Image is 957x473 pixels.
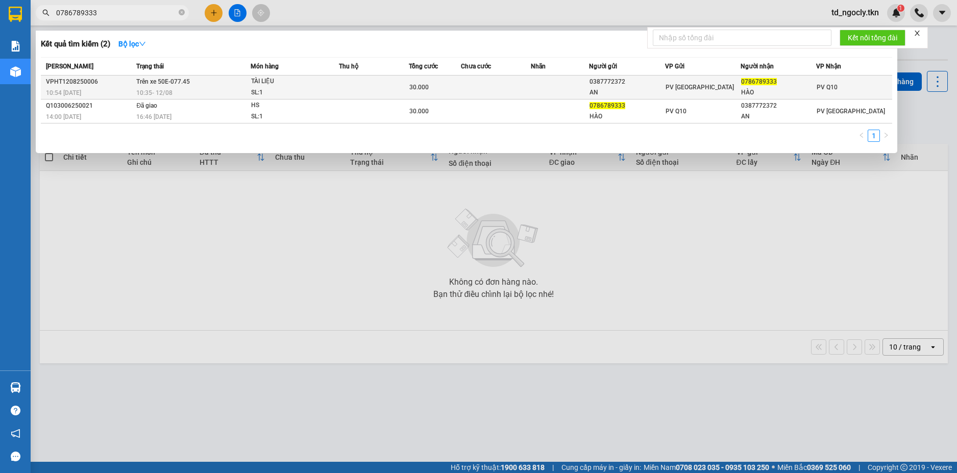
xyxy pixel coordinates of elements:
button: left [855,130,868,142]
li: Next Page [880,130,892,142]
img: solution-icon [10,41,21,52]
div: TÀI LIỆU [251,76,328,87]
div: 0387772372 [741,101,816,111]
span: Kết nối tổng đài [848,32,897,43]
span: VP Gửi [665,63,684,70]
input: Tìm tên, số ĐT hoặc mã đơn [56,7,177,18]
span: right [883,132,889,138]
span: Tổng cước [409,63,438,70]
span: Chưa cước [461,63,491,70]
li: 1 [868,130,880,142]
div: 0387772372 [590,77,664,87]
span: Trạng thái [136,63,164,70]
span: PV [GEOGRAPHIC_DATA] [666,84,734,91]
span: Thu hộ [339,63,358,70]
span: PV Q10 [817,84,838,91]
span: [PERSON_NAME] [46,63,93,70]
div: SL: 1 [251,111,328,122]
button: Bộ lọcdown [110,36,154,52]
span: left [858,132,865,138]
button: Kết nối tổng đài [840,30,905,46]
div: VPHT1208250006 [46,77,133,87]
span: PV Q10 [666,108,686,115]
div: Q103006250021 [46,101,133,111]
span: 30.000 [409,108,429,115]
span: close-circle [179,8,185,18]
span: 10:35 - 12/08 [136,89,173,96]
span: Nhãn [531,63,546,70]
span: down [139,40,146,47]
div: HÀO [741,87,816,98]
h3: Kết quả tìm kiếm ( 2 ) [41,39,110,49]
span: 0786789333 [741,78,777,85]
div: AN [590,87,664,98]
span: 10:54 [DATE] [46,89,81,96]
span: Đã giao [136,102,157,109]
span: Món hàng [251,63,279,70]
span: notification [11,429,20,438]
span: 30.000 [409,84,429,91]
span: Người nhận [741,63,774,70]
div: SL: 1 [251,87,328,98]
button: right [880,130,892,142]
img: logo-vxr [9,7,22,22]
span: VP Nhận [816,63,841,70]
span: message [11,452,20,461]
img: warehouse-icon [10,382,21,393]
span: close [914,30,921,37]
span: search [42,9,50,16]
strong: Bộ lọc [118,40,146,48]
div: HÀO [590,111,664,122]
span: Trên xe 50E-077.45 [136,78,190,85]
a: 1 [868,130,879,141]
span: PV [GEOGRAPHIC_DATA] [817,108,885,115]
div: HS [251,100,328,111]
span: 14:00 [DATE] [46,113,81,120]
li: Previous Page [855,130,868,142]
div: AN [741,111,816,122]
img: warehouse-icon [10,66,21,77]
span: 0786789333 [590,102,625,109]
span: Người gửi [589,63,617,70]
span: 16:46 [DATE] [136,113,171,120]
input: Nhập số tổng đài [653,30,831,46]
span: close-circle [179,9,185,15]
span: question-circle [11,406,20,415]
